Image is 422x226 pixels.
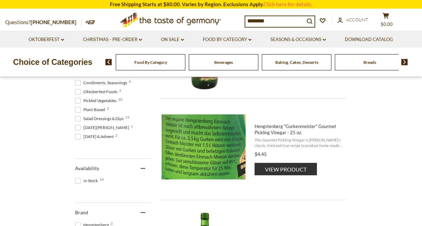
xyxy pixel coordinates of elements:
span: 2 [107,107,109,110]
span: Plant-Based [75,107,107,113]
span: 14 [100,178,104,181]
span: [DATE] & Advent [75,134,116,140]
img: previous arrow [105,59,112,65]
span: 3 [111,222,113,225]
img: next arrow [401,59,408,65]
span: This Gourmet Pickling Vinegar is [PERSON_NAME]'s classic, tried and true recipe to produce home-m... [255,137,342,148]
p: Questions? [5,18,82,27]
a: Baking, Cakes, Desserts [275,60,318,65]
span: Hengstenberg "Gurkenmeister" Gourmet Pickling Vinegar - 25 oz. [255,123,342,136]
span: [DATE][PERSON_NAME] [75,125,131,131]
a: [PHONE_NUMBER] [31,19,76,25]
a: Breads [363,60,376,65]
span: 1 [131,125,133,128]
a: Christmas - PRE-ORDER [83,36,142,43]
span: 4 [129,80,131,83]
a: Beverages [214,60,233,65]
a: On Sale [161,36,184,43]
button: $0.00 [375,12,396,30]
span: In Stock [75,178,100,184]
span: Availability [75,165,99,171]
span: Oktoberfest Foods [75,89,120,95]
a: Click here for details. [264,1,312,7]
a: Account [338,16,368,24]
a: Oktoberfest [29,36,64,43]
span: 10 [118,98,122,101]
span: Salad Dressings & Dips [75,116,126,122]
a: Food By Category [203,36,251,43]
span: Brand [75,209,88,215]
span: Condiments, Seasonings [75,80,129,86]
span: 2 [115,134,117,137]
a: Hengstenberg [162,106,342,193]
span: $4.45 [255,151,267,157]
a: Download Catalog [345,36,393,43]
span: Account [346,17,368,22]
span: 2 [119,89,121,92]
span: $0.00 [381,21,393,27]
span: Pickled Vegetables [75,98,119,104]
span: 15 [125,116,130,119]
button: View product [255,163,317,175]
a: Food By Category [134,60,167,65]
a: Seasons & Occasions [270,36,326,43]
